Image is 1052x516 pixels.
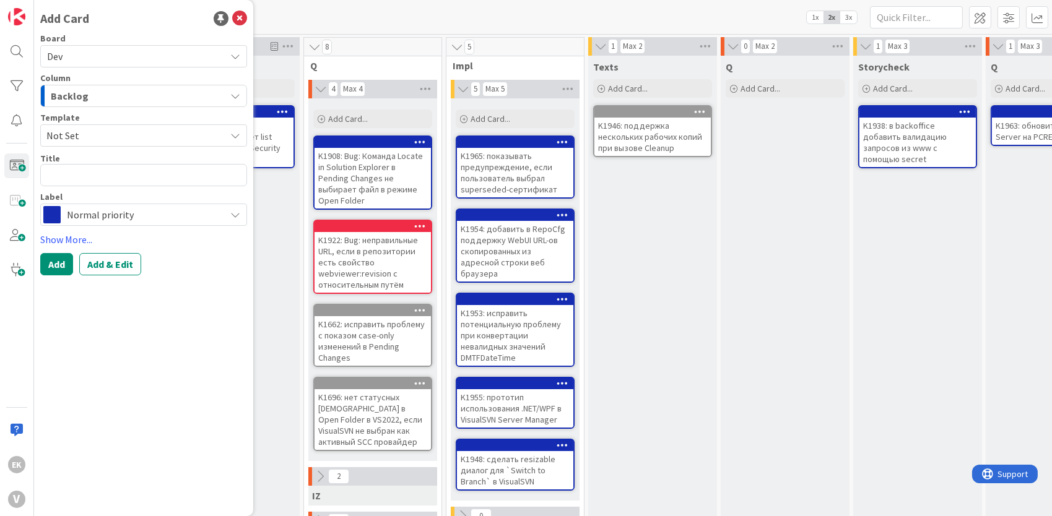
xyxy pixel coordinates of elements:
[453,59,568,72] span: Impl
[457,451,573,489] div: K1948: сделать resizable диалог для `Switch to Branch` в VisualSVN
[457,148,573,197] div: K1965: показывать предупреждение, если пользователь выбрал superseded-сертификат
[457,137,573,197] div: K1965: показывать предупреждение, если пользователь выбрал superseded-сертификат
[755,43,775,49] div: Max 2
[67,206,219,223] span: Normal priority
[315,389,431,450] div: K1696: нет статусных [DEMOGRAPHIC_DATA] в Open Folder в VS2022, если VisualSVN не выбран как акти...
[40,74,71,82] span: Column
[807,11,824,24] span: 1x
[315,316,431,366] div: K1662: исправить проблему с показом case-only изменений в Pending Changes
[726,61,732,73] span: Q
[873,83,913,94] span: Add Card...
[464,40,474,54] span: 5
[840,11,857,24] span: 3x
[859,106,976,167] div: K1938: в backoffice добавить валидацию запросов из www с помощью secret
[457,378,573,428] div: K1955: прототип использования .NET/WPF в VisualSVN Server Manager
[315,221,431,293] div: K1922: Bug: неправильные URL, если в репозитории есть свойство webviewer:revision с относительным...
[457,294,573,366] div: K1953: исправить потенциальную проблему при конвертации невалидных значений DMTFDateTime
[26,2,56,17] span: Support
[873,39,883,54] span: 1
[1006,39,1015,54] span: 1
[888,43,907,49] div: Max 3
[608,39,618,54] span: 1
[322,40,332,54] span: 8
[594,118,711,156] div: K1946: поддержка нескольких рабочих копий при вызове Cleanup
[47,50,63,62] span: Dev
[593,61,619,73] span: Texts
[51,88,89,104] span: Backlog
[608,83,648,94] span: Add Card...
[1006,83,1045,94] span: Add Card...
[40,153,60,164] label: Title
[623,43,642,49] div: Max 2
[991,61,998,73] span: Q
[312,489,321,502] span: IZ
[457,210,573,282] div: K1954: добавить в RepoCfg поддержку WebUI URL-ов скопированных из адресной строки веб браузера
[8,456,25,473] div: EK
[457,221,573,282] div: K1954: добавить в RepoCfg поддержку WebUI URL-ов скопированных из адресной строки веб браузера
[310,59,426,72] span: Q
[328,469,349,484] span: 2
[343,86,362,92] div: Max 4
[471,113,510,124] span: Add Card...
[8,491,25,508] div: V
[315,148,431,209] div: K1908: Bug: Команда Locate in Solution Explorer в Pending Changes не выбирает файл в режиме Open ...
[741,39,750,54] span: 0
[870,6,963,28] input: Quick Filter...
[40,85,247,107] button: Backlog
[46,127,216,144] span: Not Set
[858,61,910,73] span: Storycheck
[328,113,368,124] span: Add Card...
[457,389,573,428] div: K1955: прототип использования .NET/WPF в VisualSVN Server Manager
[328,82,338,97] span: 4
[40,34,66,43] span: Board
[594,106,711,156] div: K1946: поддержка нескольких рабочих копий при вызове Cleanup
[79,253,141,275] button: Add & Edit
[457,305,573,366] div: K1953: исправить потенциальную проблему при конвертации невалидных значений DMTFDateTime
[315,378,431,450] div: K1696: нет статусных [DEMOGRAPHIC_DATA] в Open Folder в VS2022, если VisualSVN не выбран как акти...
[457,440,573,489] div: K1948: сделать resizable диалог для `Switch to Branch` в VisualSVN
[40,113,80,122] span: Template
[40,253,73,275] button: Add
[1020,43,1040,49] div: Max 3
[40,192,63,201] span: Label
[40,232,247,247] a: Show More...
[40,9,89,28] div: Add Card
[859,118,976,167] div: K1938: в backoffice добавить валидацию запросов из www с помощью secret
[485,86,505,92] div: Max 5
[824,11,840,24] span: 2x
[315,137,431,209] div: K1908: Bug: Команда Locate in Solution Explorer в Pending Changes не выбирает файл в режиме Open ...
[315,232,431,293] div: K1922: Bug: неправильные URL, если в репозитории есть свойство webviewer:revision с относительным...
[315,305,431,366] div: K1662: исправить проблему с показом case-only изменений в Pending Changes
[741,83,780,94] span: Add Card...
[471,82,480,97] span: 5
[8,8,25,25] img: Visit kanbanzone.com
